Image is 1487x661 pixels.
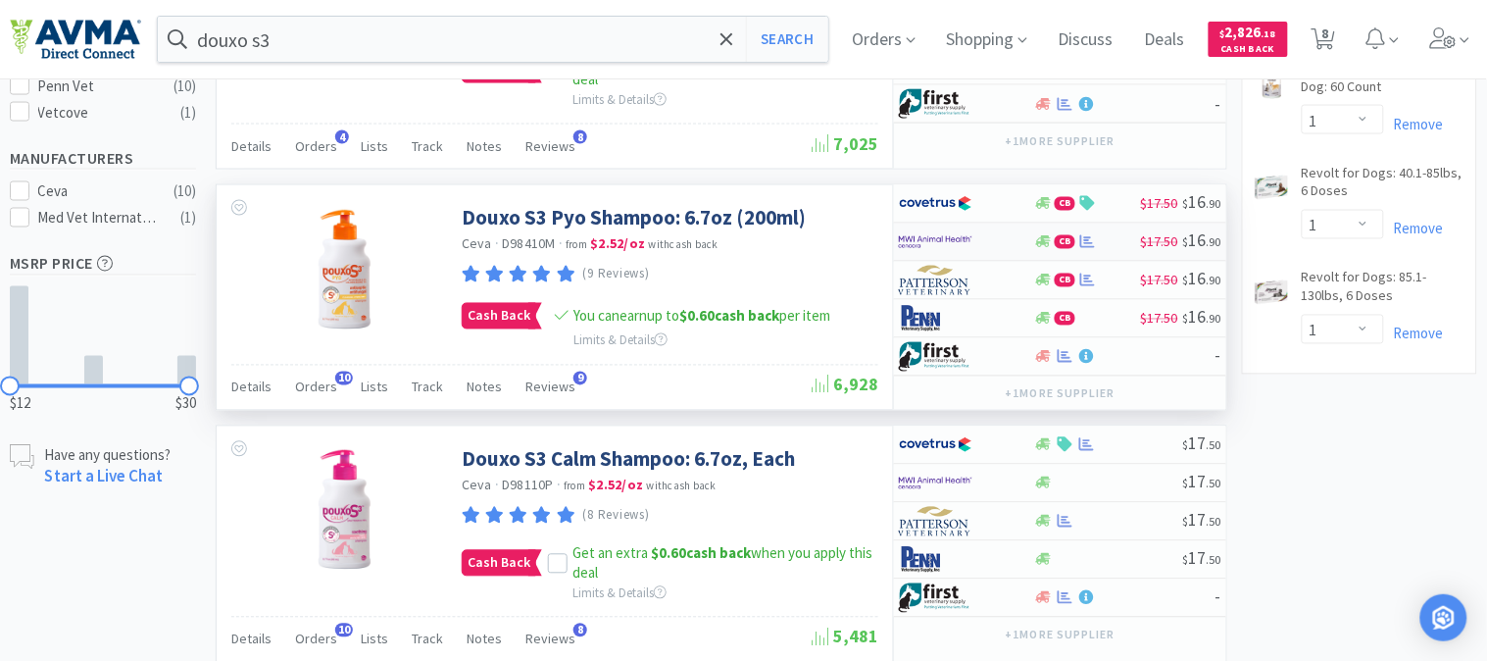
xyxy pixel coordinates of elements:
a: Douxo S3 Calm Shampoo: 6.7oz, Each [462,446,795,473]
span: Details [231,631,272,648]
span: Orders [295,137,337,155]
span: 16 [1183,306,1221,329]
a: ProMotion Cats & Small Dog: 60 Count [1302,58,1466,104]
span: D98410M [502,235,556,253]
span: · [557,477,561,494]
div: ( 1 ) [180,207,196,230]
a: $2,826.18Cash Back [1209,13,1288,66]
div: Ceva [38,180,160,204]
span: CB [1056,275,1074,286]
img: 6348360a49ef41fbab6a17f76fe69b56_328844.png [313,446,376,574]
a: Discuss [1051,31,1121,49]
span: 16 [1183,268,1221,290]
span: $17.50 [1141,310,1178,328]
a: Revolt for Dogs: 85.1-130lbs, 6 Doses [1302,269,1466,315]
div: ( 1 ) [180,101,196,125]
h5: MSRP Price [10,253,196,276]
span: $ [1183,553,1189,568]
img: f6b2451649754179b5b4e0c70c3f7cb0_2.png [899,228,972,257]
img: 14fe63ae37164774a5696fd44f5e8e4d_390378.png [1253,273,1292,312]
span: Notes [467,379,502,396]
span: $17.50 [1141,195,1178,213]
p: (8 Reviews) [583,506,650,527]
span: Get an extra when you apply this deal [572,544,872,583]
span: . 90 [1207,312,1221,327]
span: · [495,477,499,494]
strong: cash back [679,307,779,326]
button: Search [746,17,827,62]
span: 7,025 [812,132,878,155]
span: Lists [361,379,388,396]
span: 16 [1183,229,1221,252]
span: from [564,480,585,493]
span: Track [412,379,443,396]
span: $17.50 [1141,272,1178,289]
a: Ceva [462,235,492,253]
span: . 50 [1207,477,1221,491]
span: - [1215,92,1221,115]
a: Remove [1384,220,1444,238]
button: +1more supplier [996,622,1124,649]
a: 8 [1304,33,1344,51]
div: Med Vet International Direct [38,207,160,230]
span: $0.60 [651,544,686,563]
span: from [566,238,587,252]
div: Penn Vet [38,75,160,98]
strong: cash back [651,544,751,563]
span: . 50 [1207,515,1221,530]
span: CB [1056,198,1074,210]
span: Reviews [525,379,575,396]
span: Notes [467,137,502,155]
span: Details [231,137,272,155]
img: dfbb51c2065b4074b210db3c75d94a2c_390376.png [1253,168,1292,207]
h5: Manufacturers [10,147,196,170]
img: 7ae4763a506d475eb9ca310fc9014a3b_396777.png [312,205,376,332]
span: $ [1183,515,1189,530]
span: Reviews [525,631,575,648]
span: 10 [335,372,353,385]
button: +1more supplier [996,381,1124,408]
span: Limits & Details [572,585,667,602]
span: 17 [1183,509,1221,532]
span: $17.50 [1141,233,1178,251]
span: CB [1056,236,1074,248]
img: 67d67680309e4a0bb49a5ff0391dcc42_6.png [899,89,972,119]
span: . 50 [1207,438,1221,453]
span: Notes [467,631,502,648]
span: $12 [10,392,30,416]
span: 17 [1183,471,1221,493]
span: D98110P [502,477,554,494]
a: Start a Live Chat [44,466,163,487]
span: - [1215,344,1221,367]
a: Deals [1137,31,1193,49]
span: 5,481 [812,626,878,648]
span: . 90 [1207,274,1221,288]
img: 67d67680309e4a0bb49a5ff0391dcc42_6.png [899,342,972,372]
span: $0.60 [679,307,715,326]
span: Details [231,379,272,396]
span: with cash back [649,238,719,252]
img: e1133ece90fa4a959c5ae41b0808c578_9.png [899,304,972,333]
a: Douxo S3 Pyo Shampoo: 6.7oz (200ml) [462,205,806,231]
input: Search by item, sku, manufacturer, ingredient, size... [158,17,828,62]
span: Limits & Details [572,91,667,108]
span: 17 [1183,432,1221,455]
span: with cash back [647,480,717,493]
span: Cash Back [1220,44,1276,57]
span: 8 [573,130,587,144]
span: $30 [175,392,196,416]
span: 9 [573,372,587,385]
span: - [1215,585,1221,608]
a: Remove [1384,325,1444,343]
span: $ [1183,312,1189,327]
img: f5e969b455434c6296c6d81ef179fa71_3.png [899,266,972,295]
span: Reviews [525,137,575,155]
img: e4e33dab9f054f5782a47901c742baa9_102.png [10,19,141,60]
span: 6,928 [812,374,878,396]
span: . 18 [1262,27,1276,40]
span: Limits & Details [573,332,668,349]
strong: $2.52 / oz [589,477,644,494]
p: (9 Reviews) [583,265,650,285]
a: Revolt for Dogs: 40.1-85lbs, 6 Doses [1302,164,1466,210]
span: Orders [295,631,337,648]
